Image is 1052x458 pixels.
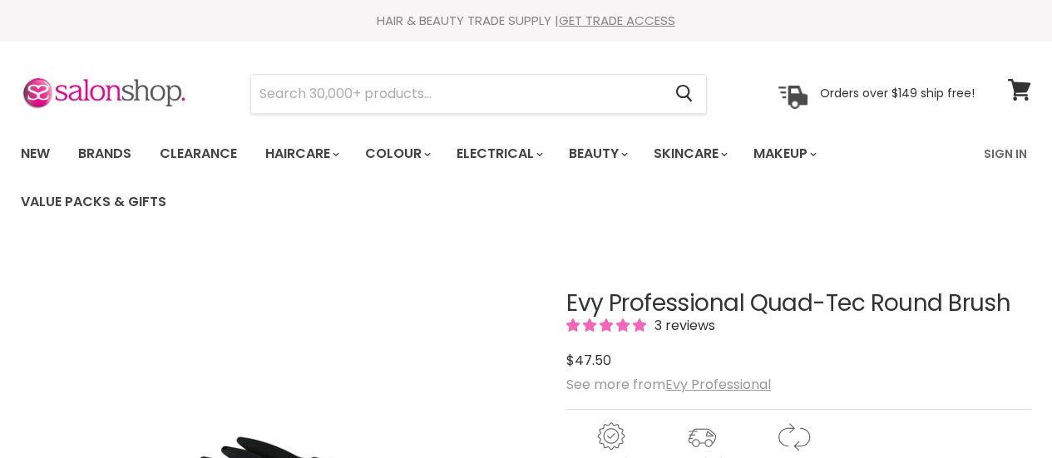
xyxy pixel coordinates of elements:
[649,316,715,335] span: 3 reviews
[250,74,707,114] form: Product
[253,136,349,171] a: Haircare
[566,375,771,394] span: See more from
[444,136,553,171] a: Electrical
[566,291,1031,317] h1: Evy Professional Quad-Tec Round Brush
[251,75,662,113] input: Search
[566,316,649,335] span: 5.00 stars
[66,136,144,171] a: Brands
[559,12,675,29] a: GET TRADE ACCESS
[8,136,62,171] a: New
[556,136,638,171] a: Beauty
[820,86,975,101] p: Orders over $149 ship free!
[353,136,441,171] a: Colour
[974,136,1037,171] a: Sign In
[8,185,179,219] a: Value Packs & Gifts
[8,130,974,226] ul: Main menu
[147,136,249,171] a: Clearance
[741,136,827,171] a: Makeup
[641,136,738,171] a: Skincare
[566,351,611,370] span: $47.50
[662,75,706,113] button: Search
[665,375,771,394] a: Evy Professional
